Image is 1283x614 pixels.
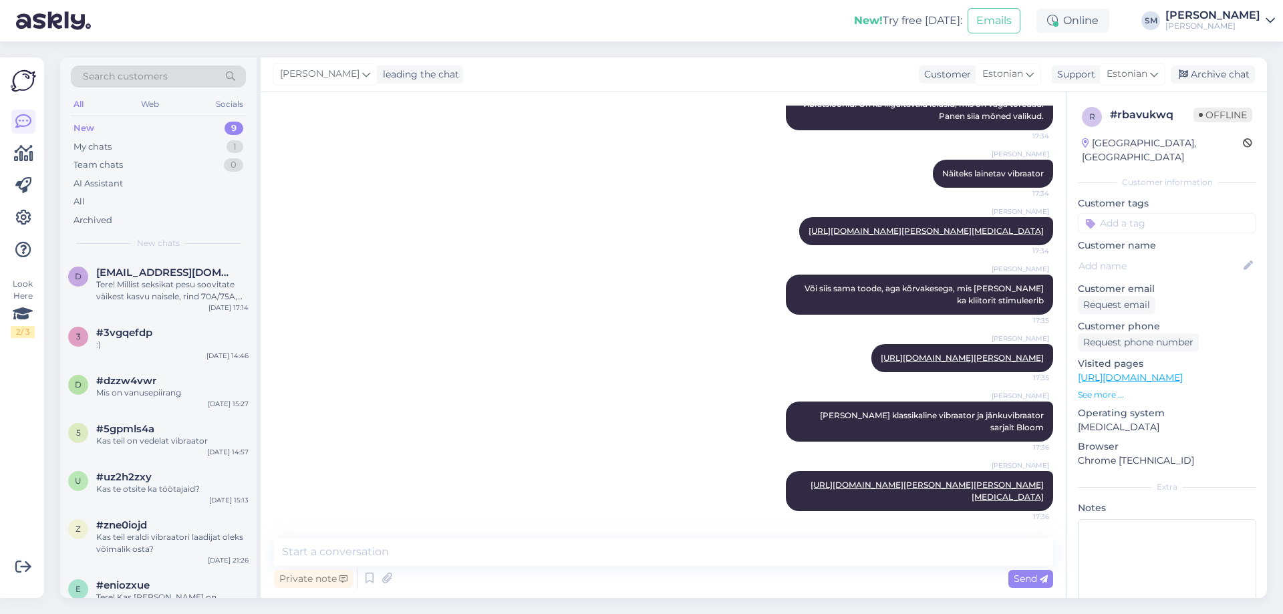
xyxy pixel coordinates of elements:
div: Team chats [74,158,123,172]
span: Estonian [1107,67,1147,82]
input: Add a tag [1078,213,1256,233]
a: [URL][DOMAIN_NAME][PERSON_NAME] [881,353,1044,363]
span: d [75,271,82,281]
span: r [1089,112,1095,122]
b: New! [854,14,883,27]
span: #5gpmls4a [96,423,154,435]
div: Kas teil eraldi vibraatori laadijat oleks võimalik osta? [96,531,249,555]
div: leading the chat [378,67,459,82]
div: Customer [919,67,971,82]
button: Emails [968,8,1020,33]
span: Search customers [83,69,168,84]
div: Archive chat [1171,65,1255,84]
span: 17:36 [999,512,1049,522]
span: [PERSON_NAME] [992,391,1049,401]
span: 3 [76,331,81,341]
span: #3vgqefdp [96,327,152,339]
span: [PERSON_NAME] [992,460,1049,470]
input: Add name [1079,259,1241,273]
div: 0 [224,158,243,172]
div: Try free [DATE]: [854,13,962,29]
div: New [74,122,94,135]
div: Customer information [1078,176,1256,188]
span: 17:36 [999,442,1049,452]
div: [PERSON_NAME] [1165,21,1260,31]
div: Socials [213,96,246,113]
p: Visited pages [1078,357,1256,371]
img: Askly Logo [11,68,36,94]
a: [URL][DOMAIN_NAME][PERSON_NAME][MEDICAL_DATA] [809,226,1044,236]
span: diannaojala@gmail.com [96,267,235,279]
span: Estonian [982,67,1023,82]
span: 17:34 [999,246,1049,256]
span: [PERSON_NAME] [280,67,360,82]
a: [URL][DOMAIN_NAME] [1078,371,1183,383]
p: [MEDICAL_DATA] [1078,420,1256,434]
span: d [75,379,82,390]
p: Operating system [1078,406,1256,420]
span: u [75,476,82,486]
a: [URL][DOMAIN_NAME][PERSON_NAME][PERSON_NAME][MEDICAL_DATA] [811,480,1044,502]
div: Mis on vanusepiirang [96,387,249,399]
span: #uz2h2zxy [96,471,152,483]
div: My chats [74,140,112,154]
span: 17:34 [999,188,1049,198]
div: Support [1052,67,1095,82]
div: [GEOGRAPHIC_DATA], [GEOGRAPHIC_DATA] [1082,136,1243,164]
span: New chats [137,237,180,249]
span: 17:35 [999,315,1049,325]
div: # rbavukwq [1110,107,1193,123]
div: All [71,96,86,113]
div: Kas te otsite ka töötajaid? [96,483,249,495]
p: Customer tags [1078,196,1256,210]
div: [DATE] 17:14 [208,303,249,313]
span: Näiteks lainetav vibraator [942,168,1044,178]
span: #dzzw4vwr [96,375,156,387]
p: Browser [1078,440,1256,454]
div: Online [1036,9,1109,33]
span: e [76,584,81,594]
div: 2 / 3 [11,326,35,338]
div: Extra [1078,481,1256,493]
p: See more ... [1078,389,1256,401]
div: Request phone number [1078,333,1199,351]
span: [PERSON_NAME] [992,149,1049,159]
span: [PERSON_NAME] [992,206,1049,216]
div: Tere! Millist seksikat pesu soovitate väikest kasvu naisele, rind 70A/75A, pikkus 161cm? Soovin a... [96,279,249,303]
div: Look Here [11,278,35,338]
span: [PERSON_NAME] [992,264,1049,274]
div: Web [138,96,162,113]
div: Request email [1078,296,1155,314]
div: AI Assistant [74,177,123,190]
span: #zne0iojd [96,519,147,531]
p: Chrome [TECHNICAL_ID] [1078,454,1256,468]
p: Customer email [1078,282,1256,296]
span: [PERSON_NAME] [992,333,1049,343]
div: Kas teil on vedelat vibraator [96,435,249,447]
div: [DATE] 14:57 [207,447,249,457]
span: Send [1014,573,1048,585]
div: Archived [74,214,112,227]
div: 9 [225,122,243,135]
div: :) [96,339,249,351]
span: Offline [1193,108,1252,122]
p: Notes [1078,501,1256,515]
span: Või siis sama toode, aga kõrvakesega, mis [PERSON_NAME] ka kliitorit stimuleerib [805,283,1046,305]
span: #eniozxue [96,579,150,591]
p: Customer name [1078,239,1256,253]
div: [DATE] 15:27 [208,399,249,409]
a: [PERSON_NAME][PERSON_NAME] [1165,10,1275,31]
span: 17:35 [999,373,1049,383]
span: 5 [76,428,81,438]
span: 17:34 [999,131,1049,141]
div: SM [1141,11,1160,30]
span: [PERSON_NAME] klassikaline vibraator ja jänkuvibraator sarjalt Bloom [820,410,1046,432]
div: All [74,195,85,208]
div: 1 [227,140,243,154]
div: [DATE] 15:13 [209,495,249,505]
div: Private note [274,570,353,588]
p: Customer phone [1078,319,1256,333]
span: z [76,524,81,534]
div: [DATE] 14:46 [206,351,249,361]
div: [DATE] 21:26 [208,555,249,565]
